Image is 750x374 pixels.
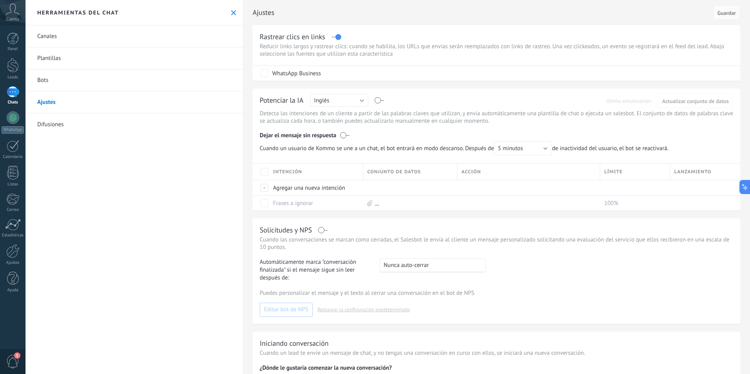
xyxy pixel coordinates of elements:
[604,200,618,207] span: 100%
[260,349,733,357] p: Cuando un lead te envíe un mensaje de chat, y no tengas una conversación en curso con ellos, se i...
[260,96,304,106] div: Potenciar la IA
[260,339,329,348] div: Iniciando conversación
[273,168,302,176] span: Intención
[457,180,596,195] div: Ajustes
[14,352,20,359] span: 1
[717,10,736,16] span: Guardar
[2,126,24,134] div: WhatsApp
[2,154,24,160] div: Calendario
[600,180,666,195] div: Ajustes
[260,141,673,155] span: de inactividad del usuario, el bot se reactivará.
[2,47,24,52] div: Panel
[384,261,429,269] span: Nunca auto-cerrar
[260,43,733,58] p: Reducir links largos y rastrear clics: cuando se habilita, los URLs que envías serán reemplazados...
[604,168,623,176] span: Límite
[494,141,552,155] button: 5 minutos
[363,180,453,195] div: Ajustes
[367,168,421,176] span: Conjunto de datos
[6,17,19,22] span: Cuenta
[37,9,119,16] h2: Herramientas del chat
[269,180,359,195] div: Agregar una nueva intención
[2,288,24,293] div: Ayuda
[2,182,24,187] div: Listas
[25,69,243,91] a: Bots
[670,180,732,195] div: Ajustes
[310,94,368,107] button: Inglés
[25,47,243,69] a: Plantillas
[260,110,733,125] p: Detecta las intenciones de un cliente a partir de las palabras claves que utilizan, y envía autom...
[2,75,24,80] div: Leads
[260,236,733,251] p: Cuando las conversaciones se marcan como cerradas, el Salesbot le envía al cliente un mensaje per...
[253,5,710,20] h2: Ajustes
[674,168,712,176] span: Lanzamiento
[25,25,243,47] a: Canales
[461,168,481,176] span: Acción
[260,258,373,282] span: Automáticamente marca "conversación finalizada" si el mensaje sigue sin leer después de:
[2,260,24,265] div: Ajustes
[25,113,243,135] a: Difusiones
[260,364,733,372] p: ¿Dónde le gustaría comenzar la nueva conversación?
[2,100,24,105] div: Chats
[260,289,733,297] p: Puedes personalizar el mensaje y el texto al cerrar una conversación en el bot de NPS
[314,97,329,104] span: Inglés
[375,200,379,207] a: ...
[260,225,312,234] div: Solicitudes y NPS
[498,145,523,152] span: 5 minutos
[713,5,740,20] button: Guardar
[2,233,24,238] div: Estadísticas
[260,126,733,141] div: Dejar el mensaje sin respuesta
[25,91,243,113] a: Ajustes
[272,70,321,78] div: WhatsApp Business
[600,196,666,211] div: 100%
[273,200,313,207] a: Frases a ignorar
[2,207,24,212] div: Correo
[260,141,552,155] span: Cuando un usuario de Kommo se une a un chat, el bot entrará en modo descanso. Después de
[260,32,325,41] div: Rastrear clics en links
